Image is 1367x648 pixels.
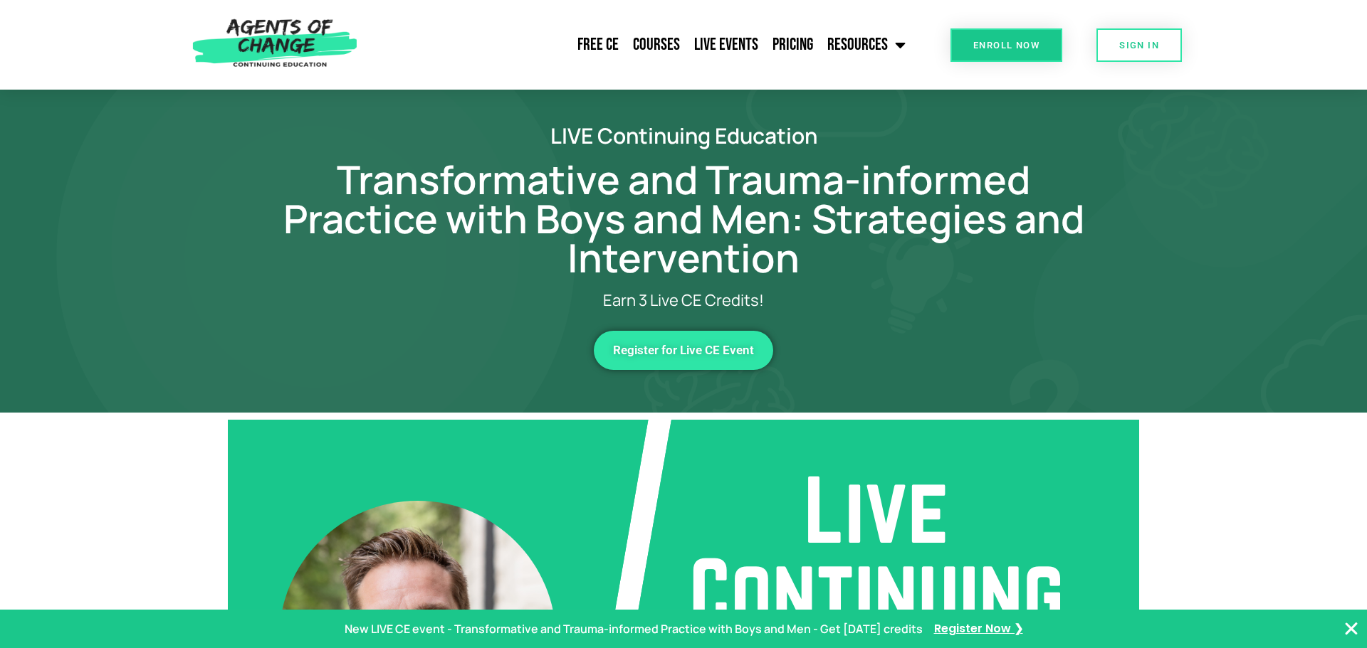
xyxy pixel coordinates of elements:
[1096,28,1182,62] a: SIGN IN
[950,28,1062,62] a: Enroll Now
[613,344,754,356] span: Register for Live CE Event
[820,27,913,63] a: Resources
[765,27,820,63] a: Pricing
[278,125,1089,146] h2: LIVE Continuing Education
[594,331,773,370] a: Register for Live CE Event
[1119,41,1159,50] span: SIGN IN
[687,27,765,63] a: Live Events
[570,27,626,63] a: Free CE
[1343,620,1360,637] button: Close Banner
[626,27,687,63] a: Courses
[973,41,1039,50] span: Enroll Now
[365,27,913,63] nav: Menu
[934,619,1023,639] a: Register Now ❯
[345,619,923,639] p: New LIVE CE event - Transformative and Trauma-informed Practice with Boys and Men - Get [DATE] cr...
[335,292,1032,309] p: Earn 3 Live CE Credits!
[278,160,1089,277] h1: Transformative and Trauma-informed Practice with Boys and Men: Strategies and Intervention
